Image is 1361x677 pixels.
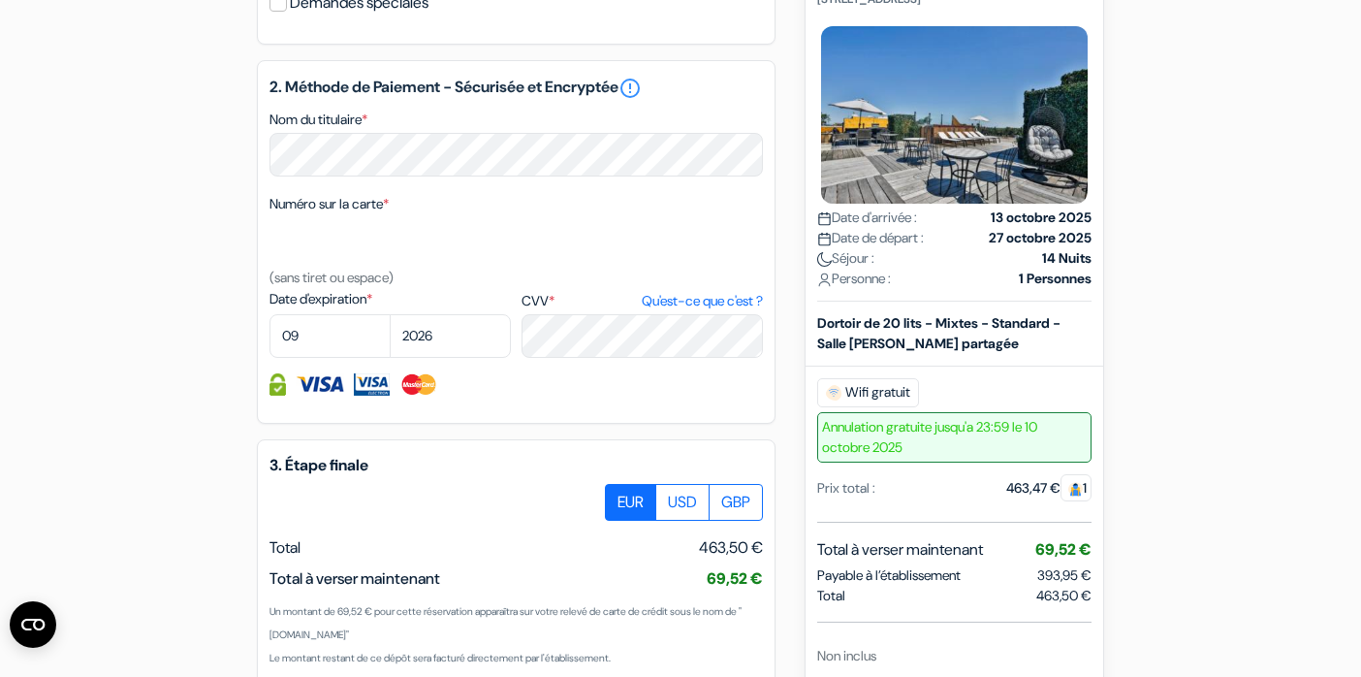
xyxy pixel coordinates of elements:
span: Annulation gratuite jusqu'a 23:59 le 10 octobre 2025 [817,412,1092,463]
strong: 27 octobre 2025 [989,228,1092,248]
b: Dortoir de 20 lits - Mixtes - Standard - Salle [PERSON_NAME] partagée [817,314,1060,352]
img: Visa Electron [354,373,389,396]
img: moon.svg [817,252,832,267]
div: 463,47 € [1006,478,1092,499]
span: Total à verser maintenant [269,568,440,589]
img: Master Card [399,373,439,396]
span: 463,50 € [699,536,763,560]
span: Payable à l’établissement [817,565,961,586]
small: Un montant de 69,52 € pour cette réservation apparaîtra sur votre relevé de carte de crédit sous ... [269,605,742,641]
span: Date de départ : [817,228,924,248]
img: user_icon.svg [817,273,832,287]
strong: 1 Personnes [1019,269,1092,289]
span: 69,52 € [707,568,763,589]
span: Total [269,537,301,558]
img: calendar.svg [817,232,832,246]
button: Ouvrir le widget CMP [10,601,56,648]
label: CVV [522,291,763,311]
span: Personne : [817,269,891,289]
span: 463,50 € [1036,586,1092,606]
label: EUR [605,484,656,521]
span: 393,95 € [1037,566,1092,584]
small: (sans tiret ou espace) [269,269,394,286]
a: Qu'est-ce que c'est ? [642,291,763,311]
div: Prix total : [817,478,875,499]
img: Information de carte de crédit entièrement encryptée et sécurisée [269,373,286,396]
div: Non inclus [817,646,1092,666]
label: USD [655,484,710,521]
label: Date d'expiration [269,289,511,309]
img: guest.svg [1068,482,1083,497]
h5: 3. Étape finale [269,456,763,474]
small: Le montant restant de ce dépôt sera facturé directement par l'établissement. [269,652,611,664]
span: 1 [1060,474,1092,501]
strong: 14 Nuits [1042,248,1092,269]
label: GBP [709,484,763,521]
span: Total [817,586,845,606]
span: Wifi gratuit [817,378,919,407]
span: Total à verser maintenant [817,538,983,562]
strong: 13 octobre 2025 [991,208,1092,228]
div: Basic radio toggle button group [606,484,763,521]
label: Numéro sur la carte [269,194,389,214]
span: 69,52 € [1035,539,1092,560]
a: error_outline [618,77,642,100]
img: calendar.svg [817,211,832,226]
h5: 2. Méthode de Paiement - Sécurisée et Encryptée [269,77,763,100]
span: Séjour : [817,248,874,269]
img: Visa [296,373,344,396]
span: Date d'arrivée : [817,208,917,228]
img: free_wifi.svg [826,385,841,401]
label: Nom du titulaire [269,110,367,130]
